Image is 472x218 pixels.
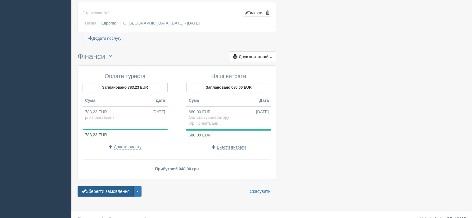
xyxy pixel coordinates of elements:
[217,145,246,150] span: Внести витрати
[85,115,114,120] span: р/р ПриватБанк
[229,51,276,62] button: Друк квитанцій
[212,145,246,149] a: Внести витрати
[83,166,271,172] p: Прибуток:
[83,106,168,123] td: 783,23 EUR
[83,73,168,80] h4: Оплати туриста
[256,109,269,115] span: [DATE]
[83,20,99,27] td: Назва
[186,106,271,129] td: 680,00 EUR
[83,32,127,45] a: Додати послугу
[175,167,199,171] span: 5 048,00 грн
[125,95,168,106] th: Дата
[189,115,229,120] span: Оплата туроператору
[186,83,271,92] button: Заплановано 680,00 EUR
[229,95,271,106] th: Дата
[243,10,264,16] button: Змінити
[78,186,134,197] button: Зберегти замовлення
[114,145,142,149] span: Додати оплату
[186,133,211,137] span: 680,00 EUR
[78,51,276,62] h3: Фінанси
[109,145,141,149] a: Додати оплату
[239,54,268,59] span: Друк квитанцій
[83,95,125,106] th: Сума
[108,11,110,15] span: 1
[189,121,218,126] span: р/р ПриватБанк
[152,109,165,115] span: [DATE]
[186,73,271,80] h4: Наші витрати
[83,132,107,137] span: 783,23 EUR
[186,95,229,106] th: Сума
[99,20,271,27] td: Европа: ІНГО [GEOGRAPHIC_DATA] [DATE] - [DATE]
[83,7,110,20] td: Страховка №
[246,186,275,197] a: Скасувати
[83,83,168,92] button: Заплановано 783,23 EUR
